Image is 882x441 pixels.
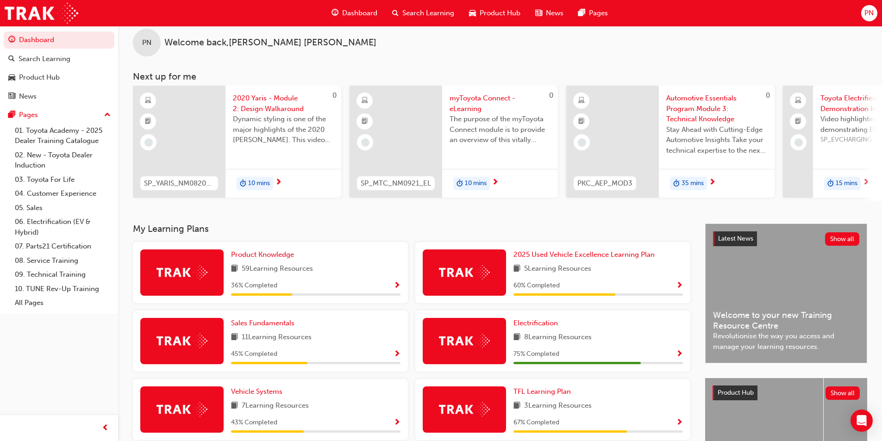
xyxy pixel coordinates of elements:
span: duration-icon [240,178,246,190]
span: SP_YARIS_NM0820_EL_02 [144,178,214,189]
div: News [19,91,37,102]
a: 09. Technical Training [11,267,114,282]
a: Trak [5,3,78,24]
span: Automotive Essentials Program Module 3: Technical Knowledge [666,93,767,124]
span: news-icon [535,7,542,19]
span: 60 % Completed [513,280,560,291]
a: Latest NewsShow allWelcome to your new Training Resource CentreRevolutionise the way you access a... [705,224,867,363]
img: Trak [439,402,490,416]
span: up-icon [104,109,111,121]
span: 67 % Completed [513,417,559,428]
a: 0PKC_AEP_MOD3Automotive Essentials Program Module 3: Technical KnowledgeStay Ahead with Cutting-E... [566,86,775,198]
a: Product HubShow all [713,385,860,400]
button: Show Progress [394,417,400,429]
span: PKC_AEP_MOD3 [577,178,632,189]
span: TFL Learning Plan [513,387,571,396]
a: pages-iconPages [571,4,615,23]
a: 0SP_MTC_NM0921_ELmyToyota Connect - eLearningThe purpose of the myToyota Connect module is to pro... [350,86,558,198]
span: Search Learning [402,8,454,19]
span: learningResourceType_ELEARNING-icon [145,95,151,107]
span: Product Hub [480,8,520,19]
a: 10. TUNE Rev-Up Training [11,282,114,296]
span: Welcome back , [PERSON_NAME] [PERSON_NAME] [164,37,376,48]
a: Search Learning [4,50,114,68]
span: 45 % Completed [231,349,277,360]
a: 2025 Used Vehicle Excellence Learning Plan [513,249,658,260]
span: booktick-icon [362,116,368,128]
span: Dynamic styling is one of the major highlights of the 2020 [PERSON_NAME]. This video gives an in-... [233,114,334,145]
span: book-icon [513,400,520,412]
span: 2020 Yaris - Module 2: Design Walkaround [233,93,334,114]
span: 10 mins [465,178,487,189]
img: Trak [439,265,490,280]
span: 43 % Completed [231,417,277,428]
span: car-icon [469,7,476,19]
div: Open Intercom Messenger [851,410,873,432]
img: Trak [156,334,207,348]
span: next-icon [709,179,716,187]
span: learningResourceType_ELEARNING-icon [578,95,585,107]
a: 05. Sales [11,201,114,215]
a: news-iconNews [528,4,571,23]
button: Show Progress [394,348,400,360]
span: PN [864,8,874,19]
span: Vehicle Systems [231,387,282,396]
span: 36 % Completed [231,280,277,291]
span: 0 [332,91,337,99]
span: 59 Learning Resources [242,263,313,275]
span: learningRecordVerb_NONE-icon [144,138,153,147]
button: Show all [825,232,860,246]
span: Revolutionise the way you access and manage your learning resources. [713,331,859,352]
button: Show Progress [676,348,683,360]
span: search-icon [8,55,15,63]
span: 0 [549,91,553,99]
span: guage-icon [8,36,15,44]
img: Trak [156,402,207,416]
button: Pages [4,106,114,124]
a: Product Hub [4,69,114,86]
button: Show Progress [676,417,683,429]
a: Sales Fundamentals [231,318,298,329]
span: duration-icon [827,178,834,190]
span: pages-icon [8,111,15,119]
span: learningRecordVerb_NONE-icon [361,138,369,147]
h3: My Learning Plans [133,224,690,234]
span: next-icon [492,179,499,187]
span: duration-icon [457,178,463,190]
span: learningRecordVerb_NONE-icon [578,138,586,147]
span: 10 mins [248,178,270,189]
button: Show all [826,386,860,400]
a: 04. Customer Experience [11,186,114,201]
div: Pages [19,110,38,120]
span: Show Progress [676,350,683,359]
span: laptop-icon [795,95,801,107]
div: Product Hub [19,72,60,83]
span: search-icon [392,7,399,19]
a: Latest NewsShow all [713,231,859,246]
span: 5 Learning Resources [524,263,591,275]
span: guage-icon [332,7,338,19]
span: 75 % Completed [513,349,559,360]
span: 15 mins [836,178,857,189]
span: myToyota Connect - eLearning [450,93,550,114]
span: Show Progress [394,419,400,427]
a: 03. Toyota For Life [11,173,114,187]
span: next-icon [275,179,282,187]
span: Product Hub [718,389,754,397]
span: 11 Learning Resources [242,332,312,343]
span: book-icon [513,263,520,275]
div: Search Learning [19,54,70,64]
h3: Next up for me [118,71,882,82]
a: search-iconSearch Learning [385,4,462,23]
span: news-icon [8,93,15,101]
span: Pages [589,8,608,19]
img: Trak [439,334,490,348]
span: Latest News [718,235,753,242]
button: Show Progress [676,280,683,292]
a: Vehicle Systems [231,386,286,397]
span: learningResourceType_ELEARNING-icon [362,95,368,107]
span: car-icon [8,74,15,82]
span: prev-icon [102,422,109,434]
span: book-icon [231,332,238,343]
a: News [4,88,114,105]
